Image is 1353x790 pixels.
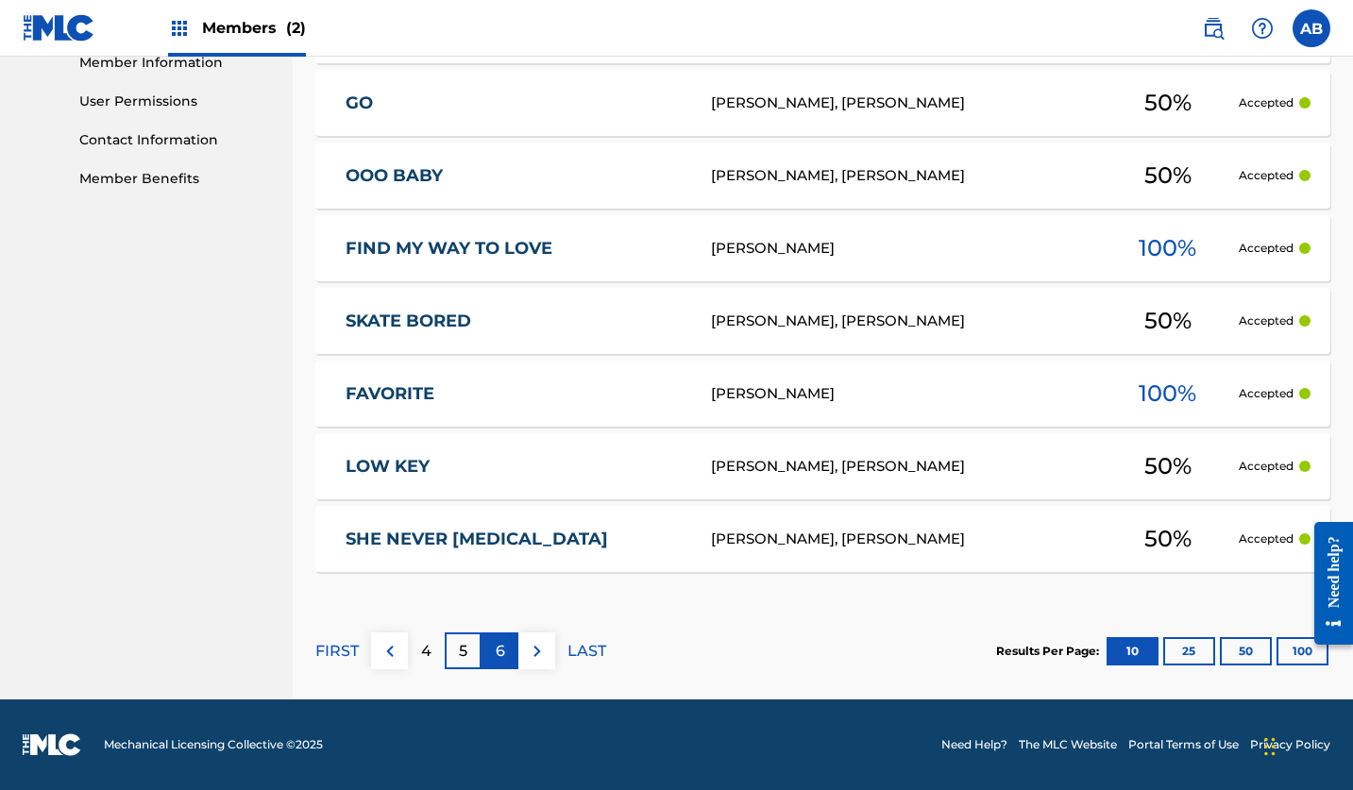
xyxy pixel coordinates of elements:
img: right [526,640,549,663]
p: Accepted [1239,312,1294,329]
div: Help [1243,9,1281,47]
a: SHE NEVER [MEDICAL_DATA] [346,529,685,550]
img: MLC Logo [23,14,95,42]
a: Member Information [79,53,270,73]
iframe: Chat Widget [1259,699,1353,790]
p: 5 [459,640,467,663]
div: User Menu [1293,9,1330,47]
div: [PERSON_NAME], [PERSON_NAME] [711,165,1097,187]
span: 50 % [1144,159,1192,193]
a: GO [346,92,685,114]
a: Public Search [1194,9,1232,47]
a: OOO BABY [346,165,685,187]
p: Results Per Page: [996,643,1104,660]
a: User Permissions [79,92,270,111]
p: 4 [421,640,431,663]
button: 10 [1107,637,1159,665]
span: 100 % [1139,377,1196,411]
span: 50 % [1144,522,1192,556]
p: Accepted [1239,94,1294,111]
span: Mechanical Licensing Collective © 2025 [104,736,323,753]
a: Member Benefits [79,169,270,189]
p: Accepted [1239,167,1294,184]
a: SKATE BORED [346,311,685,332]
span: 50 % [1144,304,1192,338]
div: [PERSON_NAME], [PERSON_NAME] [711,311,1097,332]
div: [PERSON_NAME], [PERSON_NAME] [711,529,1097,550]
img: left [379,640,401,663]
p: Accepted [1239,240,1294,257]
span: 100 % [1139,231,1196,265]
img: Top Rightsholders [168,17,191,40]
span: (2) [286,19,306,37]
div: Drag [1264,718,1276,775]
div: [PERSON_NAME], [PERSON_NAME] [711,92,1097,114]
img: search [1202,17,1225,40]
a: LOW KEY [346,456,685,478]
span: Members [202,17,306,39]
a: FIND MY WAY TO LOVE [346,238,685,260]
div: [PERSON_NAME], [PERSON_NAME] [711,456,1097,478]
a: FAVORITE [346,383,685,405]
a: Need Help? [941,736,1007,753]
iframe: Resource Center [1300,502,1353,664]
p: Accepted [1239,530,1294,547]
div: [PERSON_NAME] [711,238,1097,260]
div: [PERSON_NAME] [711,383,1097,405]
button: 100 [1277,637,1328,665]
span: 50 % [1144,86,1192,120]
img: logo [23,733,81,756]
a: Portal Terms of Use [1128,736,1239,753]
p: Accepted [1239,458,1294,475]
p: Accepted [1239,385,1294,402]
p: LAST [567,640,606,663]
span: 50 % [1144,449,1192,483]
button: 25 [1163,637,1215,665]
p: FIRST [315,640,359,663]
img: help [1251,17,1274,40]
button: 50 [1220,637,1272,665]
a: The MLC Website [1019,736,1117,753]
a: Contact Information [79,130,270,150]
p: 6 [496,640,505,663]
a: Privacy Policy [1250,736,1330,753]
